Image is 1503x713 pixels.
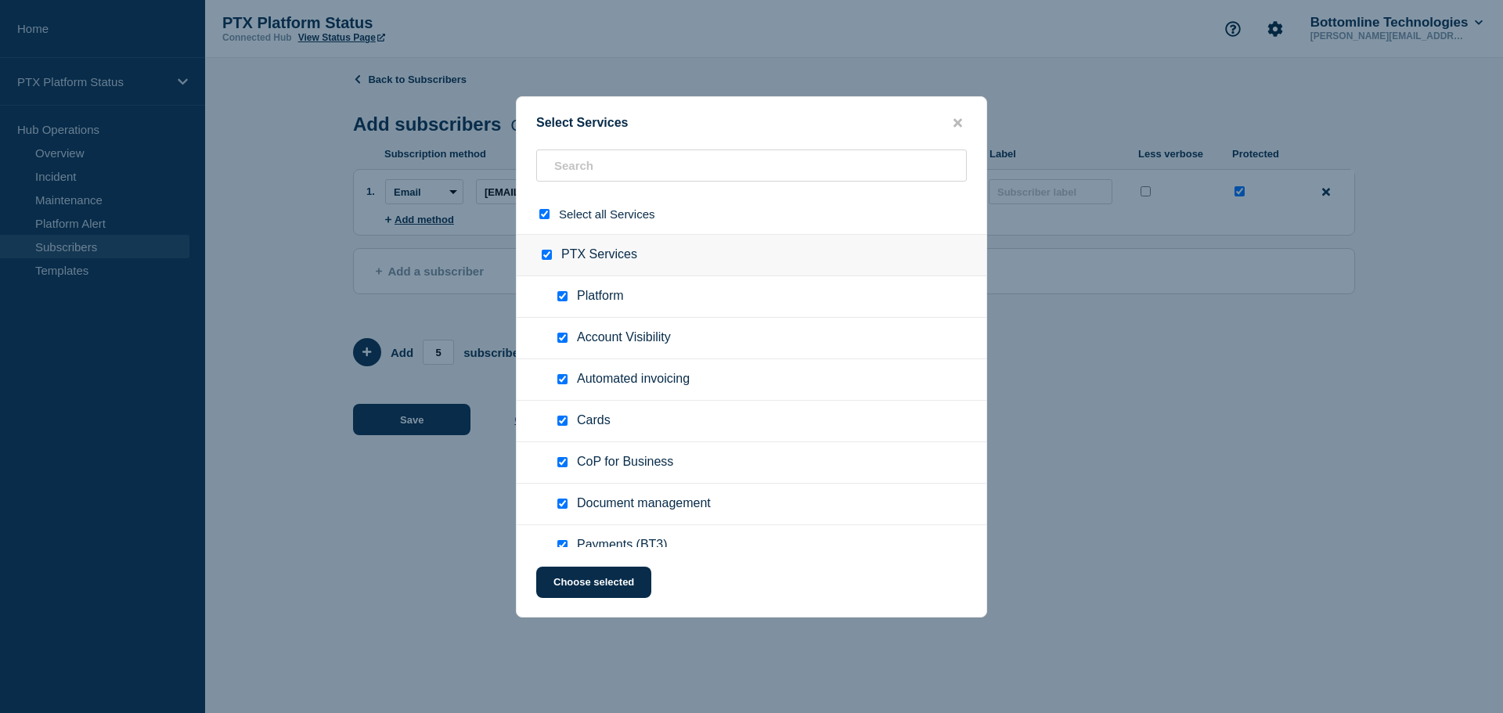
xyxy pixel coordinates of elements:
button: close button [949,116,967,131]
input: select all checkbox [539,209,550,219]
input: Account Visibility checkbox [557,333,568,343]
span: Payments (BT3) [577,538,668,553]
input: Automated invoicing checkbox [557,374,568,384]
span: Document management [577,496,711,512]
span: Platform [577,289,624,304]
span: Select all Services [559,207,655,221]
button: Choose selected [536,567,651,598]
input: Platform checkbox [557,291,568,301]
input: Search [536,149,967,182]
input: CoP for Business checkbox [557,457,568,467]
span: Automated invoicing [577,372,690,387]
span: CoP for Business [577,455,673,470]
input: Document management checkbox [557,499,568,509]
input: PTX Services checkbox [542,250,552,260]
input: Cards checkbox [557,416,568,426]
div: Select Services [517,116,986,131]
span: Cards [577,413,611,429]
span: Account Visibility [577,330,671,346]
input: Payments (BT3) checkbox [557,540,568,550]
div: PTX Services [517,234,986,276]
